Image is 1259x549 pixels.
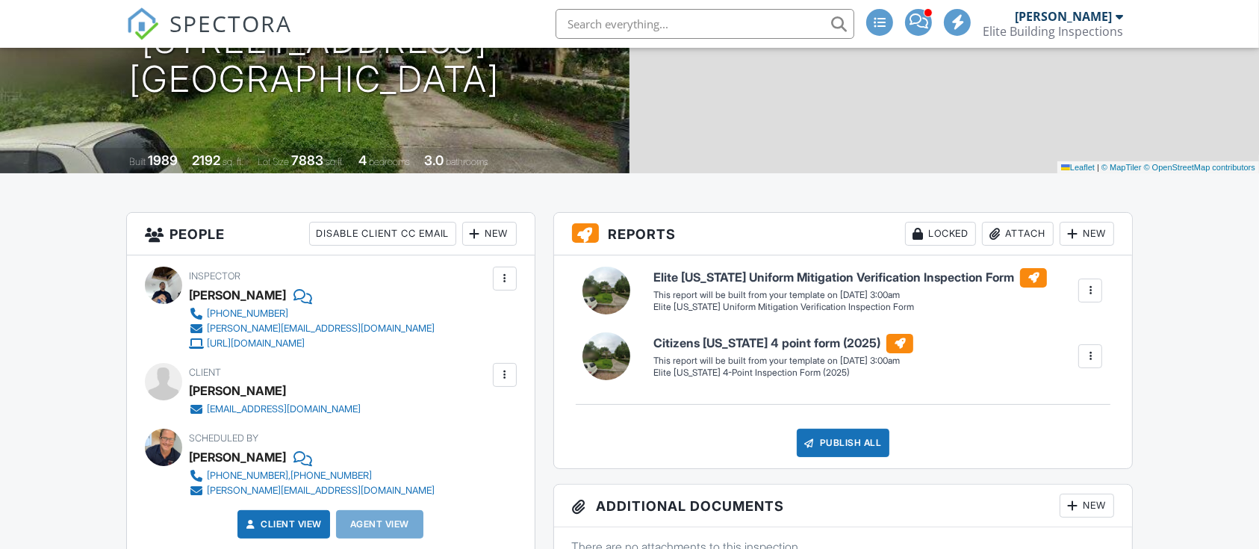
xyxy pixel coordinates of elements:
[243,517,322,532] a: Client View
[462,222,517,246] div: New
[653,367,913,379] div: Elite [US_STATE] 4-Point Inspection Form (2025)
[189,367,221,378] span: Client
[207,470,372,482] div: [PHONE_NUMBER],[PHONE_NUMBER]
[189,483,435,498] a: [PERSON_NAME][EMAIL_ADDRESS][DOMAIN_NAME]
[189,432,258,444] span: Scheduled By
[148,152,178,168] div: 1989
[258,156,289,167] span: Lot Size
[189,306,435,321] a: [PHONE_NUMBER]
[127,213,535,255] h3: People
[554,485,1133,527] h3: Additional Documents
[653,301,1047,314] div: Elite [US_STATE] Uniform Mitigation Verification Inspection Form
[207,323,435,335] div: [PERSON_NAME][EMAIL_ADDRESS][DOMAIN_NAME]
[192,152,220,168] div: 2192
[1144,163,1255,172] a: © OpenStreetMap contributors
[189,284,286,306] div: [PERSON_NAME]
[207,485,435,497] div: [PERSON_NAME][EMAIL_ADDRESS][DOMAIN_NAME]
[358,152,367,168] div: 4
[653,289,1047,301] div: This report will be built from your template on [DATE] 3:00am
[653,355,913,367] div: This report will be built from your template on [DATE] 3:00am
[309,222,456,246] div: Disable Client CC Email
[207,403,361,415] div: [EMAIL_ADDRESS][DOMAIN_NAME]
[554,213,1133,255] h3: Reports
[653,268,1047,288] h6: Elite [US_STATE] Uniform Mitigation Verification Inspection Form
[126,7,159,40] img: The Best Home Inspection Software - Spectora
[189,270,240,282] span: Inspector
[446,156,488,167] span: bathrooms
[1060,494,1114,518] div: New
[797,429,890,457] div: Publish All
[1097,163,1099,172] span: |
[653,334,913,353] h6: Citizens [US_STATE] 4 point form (2025)
[905,222,976,246] div: Locked
[129,156,146,167] span: Built
[1061,163,1095,172] a: Leaflet
[126,20,292,52] a: SPECTORA
[556,9,854,39] input: Search everything...
[223,156,243,167] span: sq. ft.
[189,321,435,336] a: [PERSON_NAME][EMAIL_ADDRESS][DOMAIN_NAME]
[291,152,323,168] div: 7883
[189,379,286,402] div: [PERSON_NAME]
[983,24,1123,39] div: Elite Building Inspections
[1015,9,1112,24] div: [PERSON_NAME]
[189,446,286,468] div: [PERSON_NAME]
[189,402,361,417] a: [EMAIL_ADDRESS][DOMAIN_NAME]
[369,156,410,167] span: bedrooms
[207,308,288,320] div: [PHONE_NUMBER]
[189,468,435,483] a: [PHONE_NUMBER],[PHONE_NUMBER]
[424,152,444,168] div: 3.0
[1101,163,1142,172] a: © MapTiler
[207,338,305,350] div: [URL][DOMAIN_NAME]
[170,7,292,39] span: SPECTORA
[326,156,344,167] span: sq.ft.
[130,21,500,100] h1: [STREET_ADDRESS] [GEOGRAPHIC_DATA]
[982,222,1054,246] div: Attach
[189,336,435,351] a: [URL][DOMAIN_NAME]
[1060,222,1114,246] div: New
